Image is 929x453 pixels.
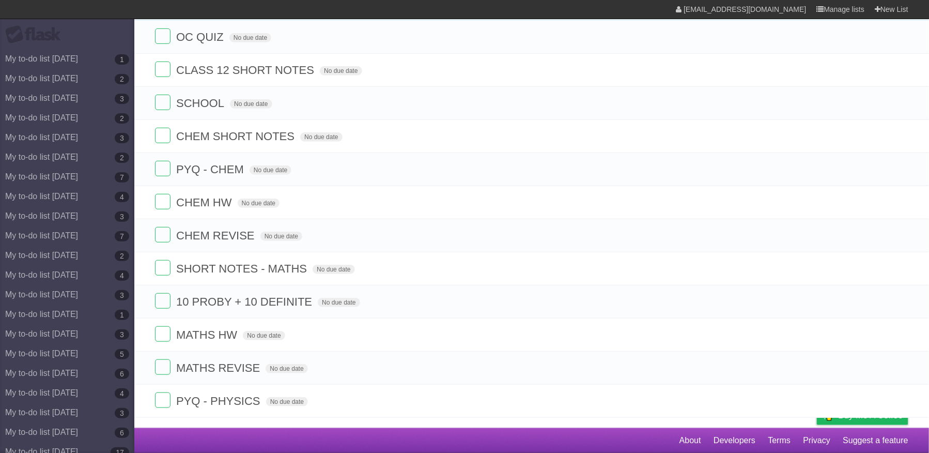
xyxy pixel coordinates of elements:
[176,328,240,341] span: MATHS HW
[155,392,171,408] label: Done
[266,364,307,373] span: No due date
[250,165,291,175] span: No due date
[155,260,171,276] label: Done
[260,232,302,241] span: No due date
[176,130,297,143] span: CHEM SHORT NOTES
[115,428,129,438] b: 6
[115,369,129,379] b: 6
[155,161,171,176] label: Done
[176,31,226,43] span: OC QUIZ
[115,310,129,320] b: 1
[300,132,342,142] span: No due date
[768,431,791,450] a: Terms
[115,133,129,143] b: 3
[115,388,129,399] b: 4
[115,408,129,418] b: 3
[155,194,171,209] label: Done
[5,25,67,44] div: Flask
[714,431,755,450] a: Developers
[839,406,903,425] span: Buy me a coffee
[176,295,315,308] span: 10 PROBY + 10 DEFINITE
[176,64,317,77] span: CLASS 12 SHORT NOTES
[115,231,129,241] b: 7
[313,265,354,274] span: No due date
[230,99,272,109] span: No due date
[115,290,129,300] b: 3
[115,349,129,359] b: 5
[115,113,129,124] b: 2
[803,431,830,450] a: Privacy
[115,153,129,163] b: 2
[176,229,257,242] span: CHEM REVISE
[243,331,285,340] span: No due date
[176,361,262,374] span: MATHS REVISE
[238,199,280,208] span: No due date
[155,326,171,342] label: Done
[176,262,309,275] span: SHORT NOTES - MATHS
[115,212,129,222] b: 3
[155,62,171,77] label: Done
[115,94,129,104] b: 3
[229,33,271,42] span: No due date
[318,298,360,307] span: No due date
[115,251,129,261] b: 2
[679,431,701,450] a: About
[155,95,171,110] label: Done
[176,395,263,407] span: PYQ - PHYSICS
[155,128,171,143] label: Done
[155,28,171,44] label: Done
[266,397,308,406] span: No due date
[843,431,908,450] a: Suggest a feature
[155,293,171,309] label: Done
[115,74,129,84] b: 2
[155,227,171,243] label: Done
[155,359,171,375] label: Done
[115,329,129,340] b: 3
[176,163,246,176] span: PYQ - CHEM
[115,172,129,183] b: 7
[176,196,235,209] span: CHEM HW
[115,192,129,202] b: 4
[115,54,129,65] b: 1
[176,97,227,110] span: SCHOOL
[115,270,129,281] b: 4
[320,66,362,75] span: No due date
